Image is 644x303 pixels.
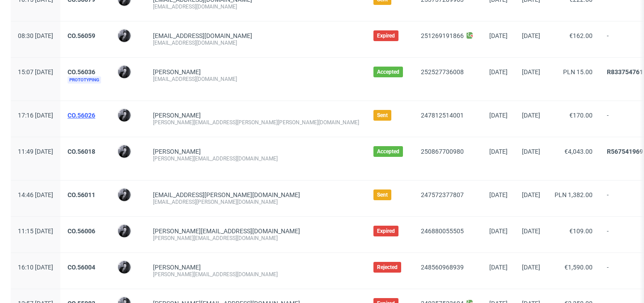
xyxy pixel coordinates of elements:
span: [DATE] [522,112,540,119]
span: €1,590.00 [564,264,593,271]
div: [EMAIL_ADDRESS][PERSON_NAME][DOMAIN_NAME] [153,198,359,206]
a: 252527736008 [421,68,464,76]
span: [DATE] [522,148,540,155]
span: Expired [377,32,395,39]
a: CO.56036 [68,68,95,76]
span: 11:49 [DATE] [18,148,53,155]
a: 250867700980 [421,148,464,155]
a: 251269191866 [421,32,464,39]
span: 11:15 [DATE] [18,227,53,235]
span: [EMAIL_ADDRESS][PERSON_NAME][DOMAIN_NAME] [153,191,300,198]
div: [PERSON_NAME][EMAIL_ADDRESS][DOMAIN_NAME] [153,271,359,278]
a: 247812514001 [421,112,464,119]
a: [PERSON_NAME] [153,68,201,76]
a: R567541969 [607,148,643,155]
div: [PERSON_NAME][EMAIL_ADDRESS][DOMAIN_NAME] [153,155,359,162]
span: [DATE] [522,32,540,39]
span: Expired [377,227,395,235]
span: Sent [377,191,388,198]
a: CO.56006 [68,227,95,235]
span: PLN 15.00 [563,68,593,76]
span: [DATE] [489,112,508,119]
span: 17:16 [DATE] [18,112,53,119]
a: CO.56018 [68,148,95,155]
span: [DATE] [489,68,508,76]
span: [PERSON_NAME][EMAIL_ADDRESS][DOMAIN_NAME] [153,227,300,235]
span: 15:07 [DATE] [18,68,53,76]
a: 248560968939 [421,264,464,271]
a: [PERSON_NAME] [153,112,201,119]
div: [EMAIL_ADDRESS][DOMAIN_NAME] [153,76,359,83]
a: CO.56004 [68,264,95,271]
span: €162.00 [569,32,593,39]
span: [DATE] [522,264,540,271]
img: Philippe Dubuy [118,109,131,122]
span: €4,043.00 [564,148,593,155]
span: Accepted [377,148,399,155]
span: €109.00 [569,227,593,235]
span: Prototyping [68,76,101,84]
span: [DATE] [489,148,508,155]
span: 08:30 [DATE] [18,32,53,39]
img: Philippe Dubuy [118,225,131,237]
img: Philippe Dubuy [118,261,131,274]
a: R833754761 [607,68,643,76]
span: [EMAIL_ADDRESS][DOMAIN_NAME] [153,32,252,39]
span: 14:46 [DATE] [18,191,53,198]
img: Philippe Dubuy [118,189,131,201]
span: [DATE] [522,68,540,76]
span: [DATE] [489,227,508,235]
a: [PERSON_NAME] [153,264,201,271]
span: PLN 1,382.00 [555,191,593,198]
a: CO.56011 [68,191,95,198]
a: CO.56026 [68,112,95,119]
span: Sent [377,112,388,119]
div: [EMAIL_ADDRESS][DOMAIN_NAME] [153,39,359,46]
a: 247572377807 [421,191,464,198]
img: Philippe Dubuy [118,66,131,78]
span: [DATE] [489,32,508,39]
a: CO.56059 [68,32,95,39]
span: [DATE] [489,264,508,271]
img: Philippe Dubuy [118,29,131,42]
a: [PERSON_NAME] [153,148,201,155]
span: [DATE] [522,227,540,235]
img: Philippe Dubuy [118,145,131,158]
span: Rejected [377,264,398,271]
span: 16:10 [DATE] [18,264,53,271]
span: [DATE] [489,191,508,198]
a: 246880055505 [421,227,464,235]
span: [DATE] [522,191,540,198]
div: [PERSON_NAME][EMAIL_ADDRESS][PERSON_NAME][PERSON_NAME][DOMAIN_NAME] [153,119,359,126]
div: [EMAIL_ADDRESS][DOMAIN_NAME] [153,3,359,10]
span: Accepted [377,68,399,76]
span: €170.00 [569,112,593,119]
div: [PERSON_NAME][EMAIL_ADDRESS][DOMAIN_NAME] [153,235,359,242]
